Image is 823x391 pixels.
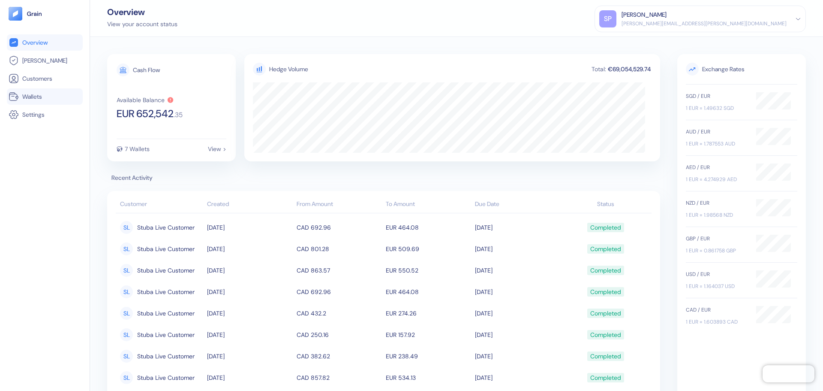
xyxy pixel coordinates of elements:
[205,324,294,346] td: [DATE]
[686,318,748,326] div: 1 EUR = 1.603893 CAD
[686,164,748,171] div: AED / EUR
[205,281,294,303] td: [DATE]
[686,306,748,314] div: CAD / EUR
[473,367,562,388] td: [DATE]
[120,264,133,277] div: SL
[384,367,473,388] td: EUR 534.13
[473,281,562,303] td: [DATE]
[137,370,195,385] span: Stuba Live Customer
[205,238,294,260] td: [DATE]
[133,67,160,73] div: Cash Flow
[117,97,165,103] div: Available Balance
[384,196,473,213] th: To Amount
[473,238,562,260] td: [DATE]
[120,242,133,255] div: SL
[294,303,384,324] td: CAD 432.2
[294,281,384,303] td: CAD 692.96
[107,8,177,16] div: Overview
[294,196,384,213] th: From Amount
[384,238,473,260] td: EUR 509.69
[590,263,621,278] div: Completed
[125,146,150,152] div: 7 Wallets
[9,7,22,21] img: logo-tablet-V2.svg
[9,37,81,48] a: Overview
[565,200,647,209] div: Status
[107,173,660,182] span: Recent Activity
[205,217,294,238] td: [DATE]
[384,281,473,303] td: EUR 464.08
[120,350,133,363] div: SL
[22,92,42,101] span: Wallets
[205,196,294,213] th: Created
[591,66,607,72] div: Total:
[205,303,294,324] td: [DATE]
[117,97,174,103] button: Available Balance
[384,260,473,281] td: EUR 550.52
[384,346,473,367] td: EUR 238.49
[9,109,81,120] a: Settings
[269,65,308,74] div: Hedge Volume
[686,211,748,219] div: 1 EUR = 1.98568 NZD
[607,66,652,72] div: €69,054,529.74
[686,63,797,76] span: Exchange Rates
[686,140,748,148] div: 1 EUR = 1.787553 AUD
[107,20,177,29] div: View your account status
[22,38,48,47] span: Overview
[9,55,81,66] a: [PERSON_NAME]
[27,11,42,17] img: logo
[590,220,621,235] div: Completed
[137,306,195,321] span: Stuba Live Customer
[9,91,81,102] a: Wallets
[205,346,294,367] td: [DATE]
[294,260,384,281] td: CAD 863.57
[473,260,562,281] td: [DATE]
[473,217,562,238] td: [DATE]
[120,328,133,341] div: SL
[686,282,748,290] div: 1 EUR = 1.164037 USD
[137,327,195,342] span: Stuba Live Customer
[22,56,67,65] span: [PERSON_NAME]
[22,74,52,83] span: Customers
[137,285,195,299] span: Stuba Live Customer
[763,365,814,382] iframe: Chatra live chat
[116,196,205,213] th: Customer
[120,307,133,320] div: SL
[205,367,294,388] td: [DATE]
[686,104,748,112] div: 1 EUR = 1.49632 SGD
[294,324,384,346] td: CAD 250.16
[686,128,748,136] div: AUD / EUR
[137,242,195,256] span: Stuba Live Customer
[590,370,621,385] div: Completed
[686,92,748,100] div: SGD / EUR
[174,112,183,118] span: . 35
[473,346,562,367] td: [DATE]
[599,10,616,27] div: SP
[622,10,667,19] div: [PERSON_NAME]
[590,285,621,299] div: Completed
[120,221,133,234] div: SL
[473,303,562,324] td: [DATE]
[473,324,562,346] td: [DATE]
[473,196,562,213] th: Due Date
[294,217,384,238] td: CAD 692.96
[22,110,45,119] span: Settings
[622,20,787,27] div: [PERSON_NAME][EMAIL_ADDRESS][PERSON_NAME][DOMAIN_NAME]
[117,109,174,119] span: EUR 652,542
[590,349,621,364] div: Completed
[384,324,473,346] td: EUR 157.92
[686,247,748,255] div: 1 EUR = 0.861758 GBP
[120,371,133,384] div: SL
[686,176,748,183] div: 1 EUR = 4.274929 AED
[137,220,195,235] span: Stuba Live Customer
[686,199,748,207] div: NZD / EUR
[686,235,748,242] div: GBP / EUR
[590,327,621,342] div: Completed
[205,260,294,281] td: [DATE]
[294,367,384,388] td: CAD 857.82
[137,263,195,278] span: Stuba Live Customer
[384,217,473,238] td: EUR 464.08
[686,270,748,278] div: USD / EUR
[590,306,621,321] div: Completed
[137,349,195,364] span: Stuba Live Customer
[208,146,226,152] div: View >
